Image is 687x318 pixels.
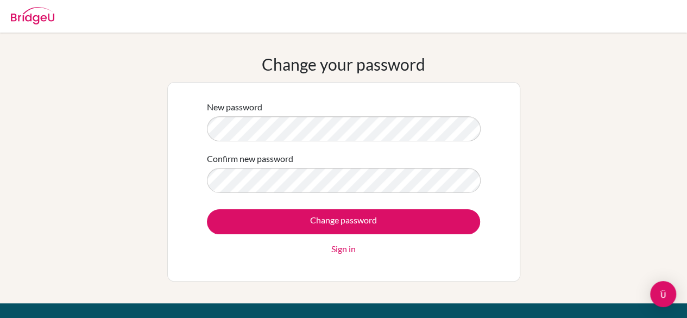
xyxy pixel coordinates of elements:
[11,7,54,24] img: Bridge-U
[650,281,676,307] div: Open Intercom Messenger
[262,54,425,74] h1: Change your password
[331,242,356,255] a: Sign in
[207,101,262,114] label: New password
[207,209,480,234] input: Change password
[207,152,293,165] label: Confirm new password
